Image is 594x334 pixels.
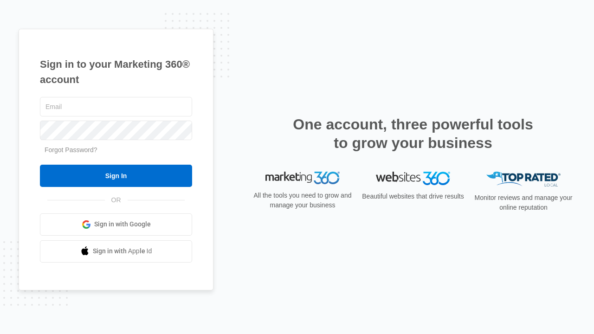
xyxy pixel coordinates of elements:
[40,97,192,116] input: Email
[361,192,465,201] p: Beautiful websites that drive results
[93,246,152,256] span: Sign in with Apple Id
[40,213,192,236] a: Sign in with Google
[105,195,128,205] span: OR
[40,165,192,187] input: Sign In
[471,193,575,212] p: Monitor reviews and manage your online reputation
[251,191,355,210] p: All the tools you need to grow and manage your business
[486,172,561,187] img: Top Rated Local
[40,240,192,263] a: Sign in with Apple Id
[40,57,192,87] h1: Sign in to your Marketing 360® account
[94,219,151,229] span: Sign in with Google
[290,115,536,152] h2: One account, three powerful tools to grow your business
[265,172,340,185] img: Marketing 360
[45,146,97,154] a: Forgot Password?
[376,172,450,185] img: Websites 360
